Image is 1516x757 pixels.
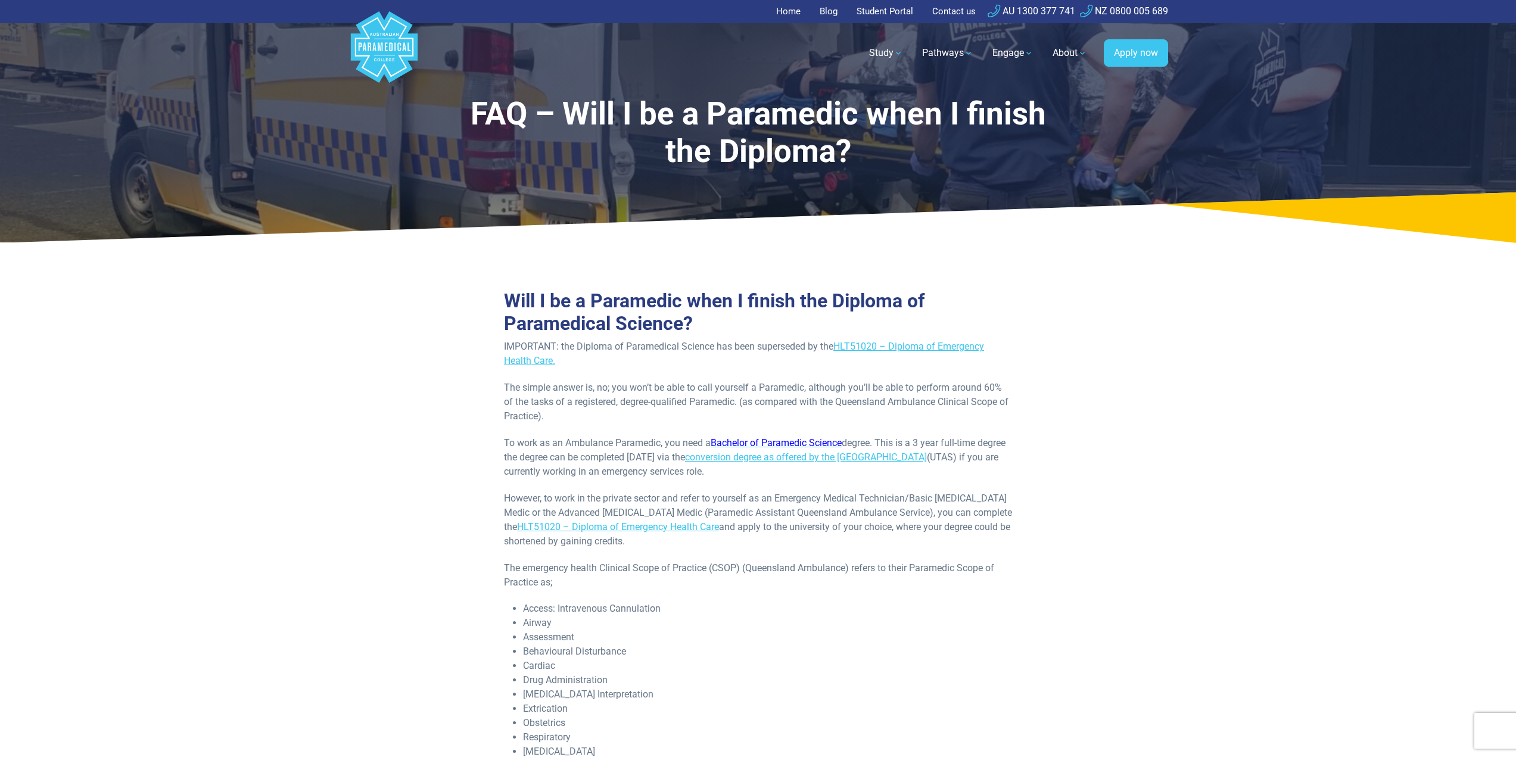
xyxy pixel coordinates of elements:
li: Drug Administration [523,673,1012,687]
li: Extrication [523,702,1012,716]
a: About [1045,36,1094,70]
p: However, to work in the private sector and refer to yourself as an Emergency Medical Technician/B... [504,491,1012,549]
li: Behavioural Disturbance [523,644,1012,659]
p: IMPORTANT: the Diploma of Paramedical Science has been superseded by the [504,339,1012,368]
h1: FAQ – Will I be a Paramedic when I finish the Diploma? [451,95,1066,171]
p: The emergency health Clinical Scope of Practice (CSOP) (Queensland Ambulance) refers to their Par... [504,561,1012,590]
a: conversion degree as offered by the [GEOGRAPHIC_DATA] [685,451,927,463]
a: Bachelor of Paramedic Science [711,437,842,448]
li: Access: Intravenous Cannulation [523,602,1012,616]
a: AU 1300 377 741 [988,5,1075,17]
li: [MEDICAL_DATA] Interpretation [523,687,1012,702]
li: Airway [523,616,1012,630]
a: Study [862,36,910,70]
a: Apply now [1104,39,1168,67]
li: Obstetrics [523,716,1012,730]
a: Engage [985,36,1041,70]
p: The simple answer is, no; you won’t be able to call yourself a Paramedic, although you’ll be able... [504,381,1012,423]
a: HLT51020 – Diploma of Emergency Health Care [517,521,719,532]
a: NZ 0800 005 689 [1080,5,1168,17]
h2: Will I be a Paramedic when I finish the Diploma of Paramedical Science? [504,289,1012,335]
a: Pathways [915,36,980,70]
a: Australian Paramedical College [348,23,420,83]
li: Cardiac [523,659,1012,673]
p: To work as an Ambulance Paramedic, you need a degree. This is a 3 year full-time degree the degre... [504,436,1012,479]
li: Assessment [523,630,1012,644]
li: Respiratory [523,730,1012,744]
